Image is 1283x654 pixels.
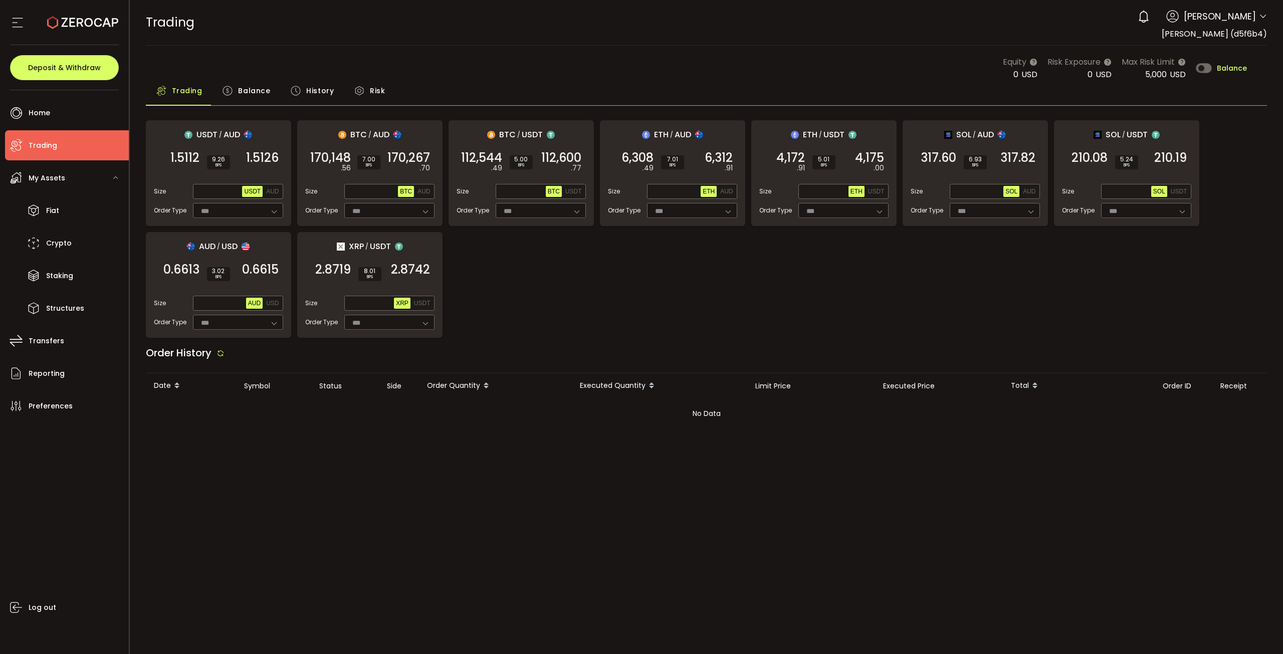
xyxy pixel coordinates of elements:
img: usdt_portfolio.svg [1152,131,1160,139]
img: aud_portfolio.svg [998,131,1006,139]
div: Symbol [236,380,311,392]
span: BTC [548,188,560,195]
button: USDT [563,186,584,197]
span: 170,267 [387,153,430,163]
span: Max Risk Limit [1122,56,1175,68]
span: 5.01 [816,156,831,162]
span: Size [154,299,166,308]
span: Order Type [1062,206,1095,215]
span: Trading [172,81,202,101]
div: Executed Price [875,380,1003,392]
span: 2.8719 [315,265,351,275]
span: 210.19 [1154,153,1187,163]
span: Structures [46,301,84,316]
img: usd_portfolio.svg [242,243,250,251]
img: aud_portfolio.svg [695,131,703,139]
span: USDT [565,188,582,195]
button: BTC [546,186,562,197]
span: Home [29,106,50,120]
span: Fiat [46,203,59,218]
img: eth_portfolio.svg [642,131,650,139]
span: AUD [248,300,261,307]
span: Transfers [29,334,64,348]
em: / [670,130,673,139]
i: BPS [816,162,831,168]
em: .49 [643,163,654,173]
i: BPS [361,162,376,168]
i: BPS [968,162,983,168]
span: BTC [400,188,412,195]
span: AUD [224,128,240,141]
img: eth_portfolio.svg [791,131,799,139]
i: BPS [211,274,226,280]
span: 170,148 [310,153,351,163]
span: 112,600 [541,153,581,163]
div: Receipt [1212,380,1267,392]
span: USD [1021,69,1037,80]
button: XRP [394,298,410,309]
span: USDT [414,300,431,307]
span: Risk [370,81,385,101]
span: 317.60 [921,153,956,163]
span: USDT [1127,128,1148,141]
span: 8.01 [362,268,377,274]
span: AUD [417,188,430,195]
span: SOL [956,128,971,141]
button: ETH [848,186,865,197]
em: / [219,130,222,139]
span: 1.5112 [170,153,199,163]
span: ETH [703,188,715,195]
span: 0 [1013,69,1018,80]
span: Order Type [154,318,186,327]
span: USDT [244,188,261,195]
div: Order ID [1155,380,1212,392]
span: 0.6613 [163,265,199,275]
button: BTC [398,186,414,197]
span: Order Type [759,206,792,215]
img: usdt_portfolio.svg [184,131,192,139]
span: AUD [1023,188,1035,195]
em: / [819,130,822,139]
span: Size [759,187,771,196]
button: AUD [415,186,432,197]
span: 4,175 [855,153,884,163]
span: 5.00 [514,156,529,162]
img: usdt_portfolio.svg [848,131,857,139]
span: 0.6615 [242,265,279,275]
em: / [365,242,368,251]
span: Trading [29,138,57,153]
img: sol_portfolio.png [1094,131,1102,139]
span: Size [1062,187,1074,196]
img: xrp_portfolio.png [337,243,345,251]
span: History [306,81,334,101]
button: SOL [1151,186,1167,197]
em: .91 [725,163,733,173]
span: Log out [29,600,56,615]
button: USDT [866,186,887,197]
div: Total [1003,377,1155,394]
span: USDT [868,188,885,195]
em: / [217,242,220,251]
span: Order Type [608,206,640,215]
span: Order Type [305,318,338,327]
span: AUD [675,128,691,141]
span: Order Type [305,206,338,215]
button: USDT [242,186,263,197]
div: Limit Price [747,380,875,392]
em: / [973,130,976,139]
button: USDT [1169,186,1189,197]
span: AUD [199,240,216,253]
span: USD [1096,69,1112,80]
img: usdt_portfolio.svg [547,131,555,139]
iframe: Chat Widget [1233,606,1283,654]
em: .56 [341,163,351,173]
button: USDT [412,298,433,309]
span: ETH [850,188,863,195]
div: No Data [146,398,1267,428]
span: 2.8742 [391,265,430,275]
i: BPS [362,274,377,280]
span: 4,172 [776,153,805,163]
span: Size [154,187,166,196]
span: Order Type [911,206,943,215]
span: USD [222,240,238,253]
